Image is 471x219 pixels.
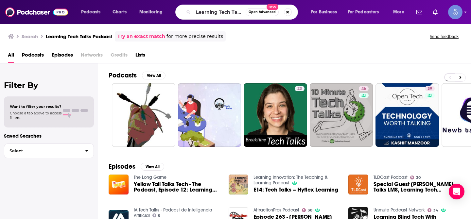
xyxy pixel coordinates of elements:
[134,181,221,193] a: Yellow Tail Talks Tech - The Podcast, Episode 12: Learning Tech, Documentation Skills, and Interv...
[416,176,421,179] span: 30
[111,50,128,63] span: Credits
[410,176,421,179] a: 30
[389,7,412,17] button: open menu
[359,86,369,91] a: 46
[46,33,112,40] h3: Learning Tech Talks Podcast
[109,175,129,194] img: Yellow Tail Talks Tech - The Podcast, Episode 12: Learning Tech, Documentation Skills, and Interv...
[295,86,305,91] a: 23
[302,208,312,212] a: 38
[193,7,246,17] input: Search podcasts, credits, & more...
[253,207,299,213] a: AttractionPros Podcast
[427,208,438,212] a: 34
[244,83,307,147] a: 23
[22,50,44,63] a: Podcasts
[448,5,462,19] span: Logged in as Spiral5-G1
[109,162,164,171] a: EpisodesView All
[139,8,163,17] span: Monitoring
[113,8,127,17] span: Charts
[158,214,160,217] span: 5
[4,133,94,139] p: Saved Searches
[135,7,171,17] button: open menu
[433,209,438,212] span: 34
[5,6,68,18] img: Podchaser - Follow, Share and Rate Podcasts
[8,50,14,63] a: All
[430,7,440,18] a: Show notifications dropdown
[109,71,166,79] a: PodcastsView All
[229,175,249,194] img: E14: Tech Talks – Hyflex Learning
[427,86,432,92] span: 39
[22,33,38,40] h3: Search
[134,207,212,218] a: IA Tech Talks - Podcast de Inteligencia Artificial
[348,175,368,194] img: Special Guest Katrina Marie Baker Talks LMS, Learning Tech Collective, and Contracts
[81,50,103,63] span: Networks
[135,50,145,63] a: Lists
[52,50,73,63] a: Episodes
[428,34,461,39] button: Send feedback
[182,5,304,20] div: Search podcasts, credits, & more...
[448,5,462,19] img: User Profile
[4,149,80,153] span: Select
[374,181,461,193] span: Special Guest [PERSON_NAME] Talks LMS, Learning Tech Collective, and Contracts
[393,8,404,17] span: More
[375,83,439,147] a: 39
[77,7,109,17] button: open menu
[311,8,337,17] span: For Business
[109,162,135,171] h2: Episodes
[297,86,302,92] span: 23
[425,86,435,91] a: 39
[267,4,278,10] span: New
[253,175,328,186] a: Learning Innovation: The Teaching & Learning Podcast
[448,5,462,19] button: Show profile menu
[308,209,312,212] span: 38
[141,163,164,171] button: View All
[348,8,379,17] span: For Podcasters
[108,7,131,17] a: Charts
[253,187,338,193] a: E14: Tech Talks – Hyflex Learning
[449,184,464,199] div: Open Intercom Messenger
[81,8,100,17] span: Podcasts
[117,33,165,40] a: Try an exact match
[374,181,461,193] a: Special Guest Katrina Marie Baker Talks LMS, Learning Tech Collective, and Contracts
[414,7,425,18] a: Show notifications dropdown
[166,33,223,40] span: for more precise results
[374,175,408,180] a: TLDCast Podcast
[142,72,166,79] button: View All
[4,143,94,158] button: Select
[10,111,61,120] span: Choose a tab above to access filters.
[361,86,366,92] span: 46
[374,207,425,213] a: Unmute Podcast Network
[4,80,94,90] h2: Filter By
[152,213,161,217] a: 5
[249,10,276,14] span: Open Advanced
[134,175,166,180] a: The Long Game
[306,7,345,17] button: open menu
[246,8,279,16] button: Open AdvancedNew
[109,71,137,79] h2: Podcasts
[310,83,373,147] a: 46
[343,7,389,17] button: open menu
[10,104,61,109] span: Want to filter your results?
